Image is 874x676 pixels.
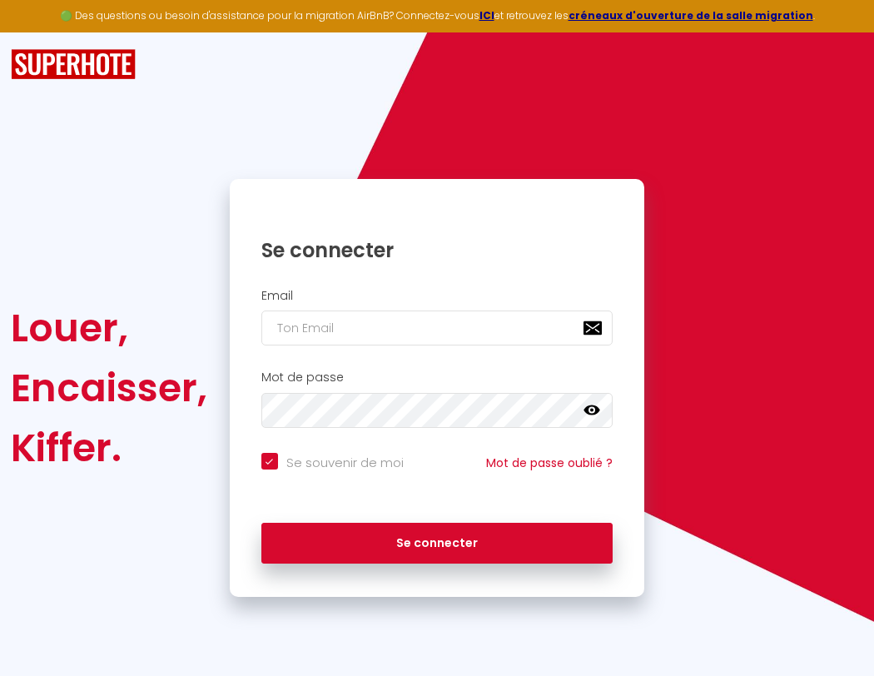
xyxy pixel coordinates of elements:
[261,523,613,564] button: Se connecter
[11,49,136,80] img: SuperHote logo
[479,8,494,22] a: ICI
[261,370,613,385] h2: Mot de passe
[486,455,613,471] a: Mot de passe oublié ?
[261,311,613,345] input: Ton Email
[261,237,613,263] h1: Se connecter
[569,8,813,22] a: créneaux d'ouverture de la salle migration
[11,418,207,478] div: Kiffer.
[11,298,207,358] div: Louer,
[261,289,613,303] h2: Email
[11,358,207,418] div: Encaisser,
